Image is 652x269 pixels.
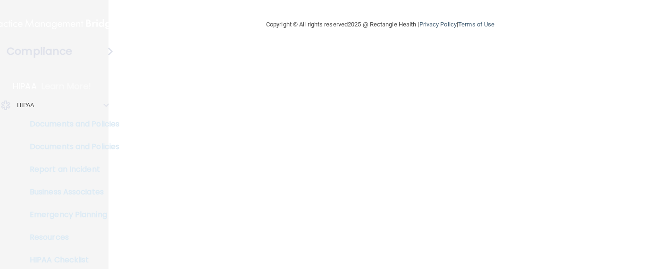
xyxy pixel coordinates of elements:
[6,210,135,219] p: Emergency Planning
[6,119,135,129] p: Documents and Policies
[13,81,37,92] p: HIPAA
[419,21,457,28] a: Privacy Policy
[208,9,552,40] div: Copyright © All rights reserved 2025 @ Rectangle Health | |
[6,187,135,197] p: Business Associates
[7,45,72,58] h4: Compliance
[6,233,135,242] p: Resources
[17,100,34,111] p: HIPAA
[6,142,135,151] p: Documents and Policies
[6,255,135,265] p: HIPAA Checklist
[42,81,92,92] p: Learn More!
[6,165,135,174] p: Report an Incident
[458,21,494,28] a: Terms of Use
